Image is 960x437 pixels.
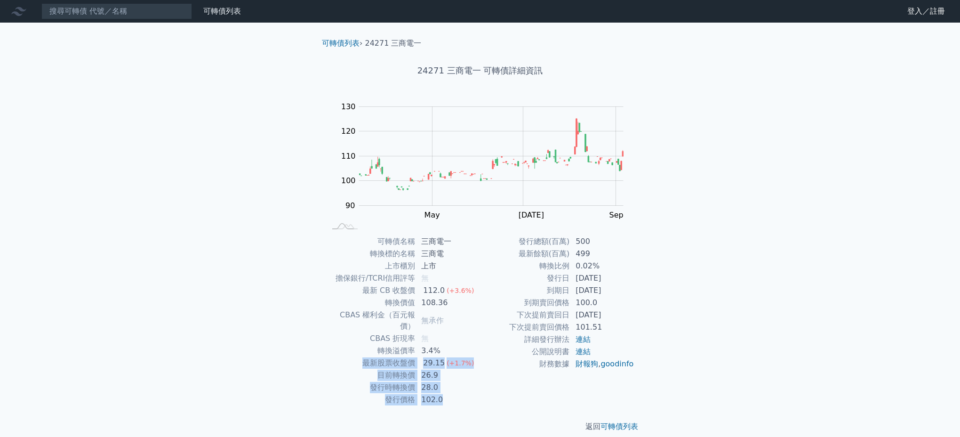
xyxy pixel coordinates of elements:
[421,274,429,283] span: 無
[576,347,591,356] a: 連結
[570,358,634,370] td: ,
[416,394,480,406] td: 102.0
[326,332,416,345] td: CBAS 折現率
[326,248,416,260] td: 轉換標的名稱
[416,381,480,394] td: 28.0
[519,210,544,219] tspan: [DATE]
[447,359,474,367] span: (+1.7%)
[341,102,356,111] tspan: 130
[345,201,355,210] tspan: 90
[341,152,356,161] tspan: 110
[900,4,952,19] a: 登入／註冊
[480,297,570,309] td: 到期賣回價格
[480,333,570,346] td: 詳細發行辦法
[570,284,634,297] td: [DATE]
[421,316,444,325] span: 無承作
[359,119,623,191] g: Series
[341,127,356,136] tspan: 120
[570,248,634,260] td: 499
[480,284,570,297] td: 到期日
[336,102,638,239] g: Chart
[326,394,416,406] td: 發行價格
[416,297,480,309] td: 108.36
[480,358,570,370] td: 財務數據
[480,309,570,321] td: 下次提前賣回日
[326,345,416,357] td: 轉換溢價率
[416,235,480,248] td: 三商電一
[570,297,634,309] td: 100.0
[326,260,416,272] td: 上市櫃別
[421,334,429,343] span: 無
[480,248,570,260] td: 最新餘額(百萬)
[570,272,634,284] td: [DATE]
[570,260,634,272] td: 0.02%
[322,38,362,49] li: ›
[576,359,598,368] a: 財報狗
[609,210,624,219] tspan: Sep
[576,335,591,344] a: 連結
[314,64,646,77] h1: 24271 三商電一 可轉債詳細資訊
[600,359,633,368] a: goodinfo
[326,381,416,394] td: 發行時轉換價
[480,260,570,272] td: 轉換比例
[480,272,570,284] td: 發行日
[421,357,447,369] div: 29.15
[416,345,480,357] td: 3.4%
[424,210,440,219] tspan: May
[416,369,480,381] td: 26.9
[600,422,638,431] a: 可轉債列表
[447,287,474,294] span: (+3.6%)
[365,38,422,49] li: 24271 三商電一
[480,235,570,248] td: 發行總額(百萬)
[570,309,634,321] td: [DATE]
[326,309,416,332] td: CBAS 權利金（百元報價）
[480,346,570,358] td: 公開說明書
[480,321,570,333] td: 下次提前賣回價格
[416,248,480,260] td: 三商電
[421,285,447,296] div: 112.0
[322,39,360,48] a: 可轉債列表
[326,357,416,369] td: 最新股票收盤價
[41,3,192,19] input: 搜尋可轉債 代號／名稱
[570,235,634,248] td: 500
[326,235,416,248] td: 可轉債名稱
[326,284,416,297] td: 最新 CB 收盤價
[314,421,646,432] p: 返回
[326,297,416,309] td: 轉換價值
[203,7,241,16] a: 可轉債列表
[570,321,634,333] td: 101.51
[341,176,356,185] tspan: 100
[326,369,416,381] td: 目前轉換價
[326,272,416,284] td: 擔保銀行/TCRI信用評等
[416,260,480,272] td: 上市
